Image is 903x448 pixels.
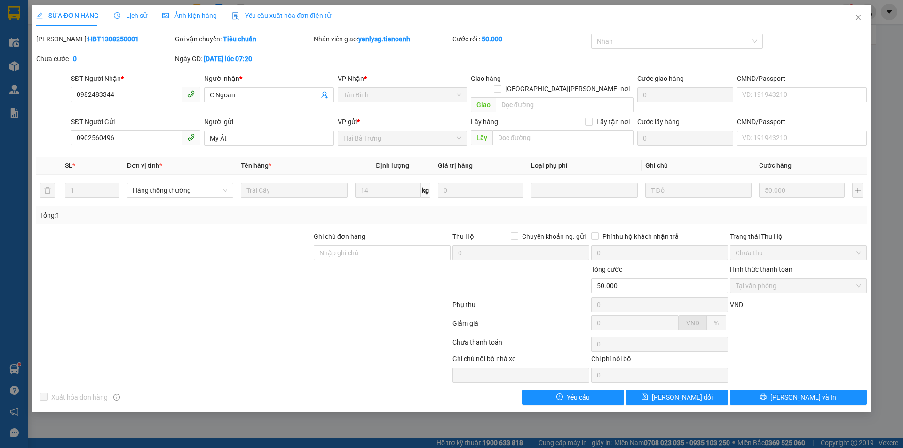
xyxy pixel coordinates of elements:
[737,117,866,127] div: CMND/Passport
[471,130,492,145] span: Lấy
[114,12,120,19] span: clock-circle
[599,231,682,242] span: Phí thu hộ khách nhận trả
[736,279,861,293] span: Tại văn phòng
[730,301,743,308] span: VND
[759,162,792,169] span: Cước hàng
[314,34,451,44] div: Nhân viên giao:
[730,266,792,273] label: Hình thức thanh toán
[637,131,733,146] input: Cước lấy hàng
[642,157,755,175] th: Ghi chú
[556,393,563,401] span: exclamation-circle
[204,55,252,63] b: [DATE] lúc 07:20
[162,12,169,19] span: picture
[471,75,501,82] span: Giao hàng
[187,134,195,141] span: phone
[232,12,331,19] span: Yêu cầu xuất hóa đơn điện tử
[770,392,836,402] span: [PERSON_NAME] và In
[652,392,713,402] span: [PERSON_NAME] đổi
[114,12,147,19] span: Lịch sử
[343,131,461,145] span: Hai Bà Trưng
[343,88,461,102] span: Tân Bình
[223,35,256,43] b: Tiêu chuẩn
[421,183,430,198] span: kg
[127,162,162,169] span: Đơn vị tính
[626,390,728,405] button: save[PERSON_NAME] đổi
[65,162,72,169] span: SL
[314,245,451,260] input: Ghi chú đơn hàng
[438,183,523,198] input: 0
[40,183,55,198] button: delete
[451,318,590,335] div: Giảm giá
[232,12,239,20] img: icon
[452,354,589,368] div: Ghi chú nội bộ nhà xe
[496,97,634,112] input: Dọc đường
[482,35,502,43] b: 50.000
[686,319,699,327] span: VND
[162,12,217,19] span: Ảnh kiện hàng
[730,390,867,405] button: printer[PERSON_NAME] và In
[451,337,590,354] div: Chưa thanh toán
[48,392,111,402] span: Xuất hóa đơn hàng
[175,34,312,44] div: Gói vận chuyển:
[637,118,680,126] label: Cước lấy hàng
[204,117,333,127] div: Người gửi
[591,266,622,273] span: Tổng cước
[452,233,474,240] span: Thu Hộ
[855,14,862,21] span: close
[852,183,863,198] button: plus
[376,162,409,169] span: Định lượng
[637,87,733,102] input: Cước giao hàng
[522,390,624,405] button: exclamation-circleYêu cầu
[593,117,634,127] span: Lấy tận nơi
[73,55,77,63] b: 0
[736,246,861,260] span: Chưa thu
[36,54,173,64] div: Chưa cước :
[471,118,498,126] span: Lấy hàng
[338,117,467,127] div: VP gửi
[637,75,684,82] label: Cước giao hàng
[527,157,641,175] th: Loại phụ phí
[36,12,99,19] span: SỬA ĐƠN HÀNG
[358,35,410,43] b: yenlysg.tienoanh
[321,91,328,99] span: user-add
[71,117,200,127] div: SĐT Người Gửi
[175,54,312,64] div: Ngày GD:
[645,183,752,198] input: Ghi Chú
[737,73,866,84] div: CMND/Passport
[567,392,590,402] span: Yêu cầu
[113,394,120,401] span: info-circle
[845,5,871,31] button: Close
[730,231,867,242] div: Trạng thái Thu Hộ
[452,34,589,44] div: Cước rồi :
[338,75,364,82] span: VP Nhận
[492,130,634,145] input: Dọc đường
[591,354,728,368] div: Chi phí nội bộ
[71,73,200,84] div: SĐT Người Nhận
[714,319,719,327] span: %
[438,162,473,169] span: Giá trị hàng
[314,233,365,240] label: Ghi chú đơn hàng
[241,183,347,198] input: VD: Bàn, Ghế
[759,183,845,198] input: 0
[187,90,195,98] span: phone
[133,183,228,197] span: Hàng thông thường
[36,34,173,44] div: [PERSON_NAME]:
[518,231,589,242] span: Chuyển khoản ng. gửi
[204,73,333,84] div: Người nhận
[471,97,496,112] span: Giao
[501,84,634,94] span: [GEOGRAPHIC_DATA][PERSON_NAME] nơi
[642,393,648,401] span: save
[760,393,767,401] span: printer
[241,162,271,169] span: Tên hàng
[88,35,139,43] b: HBT1308250001
[36,12,43,19] span: edit
[40,210,349,220] div: Tổng: 1
[451,299,590,316] div: Phụ thu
